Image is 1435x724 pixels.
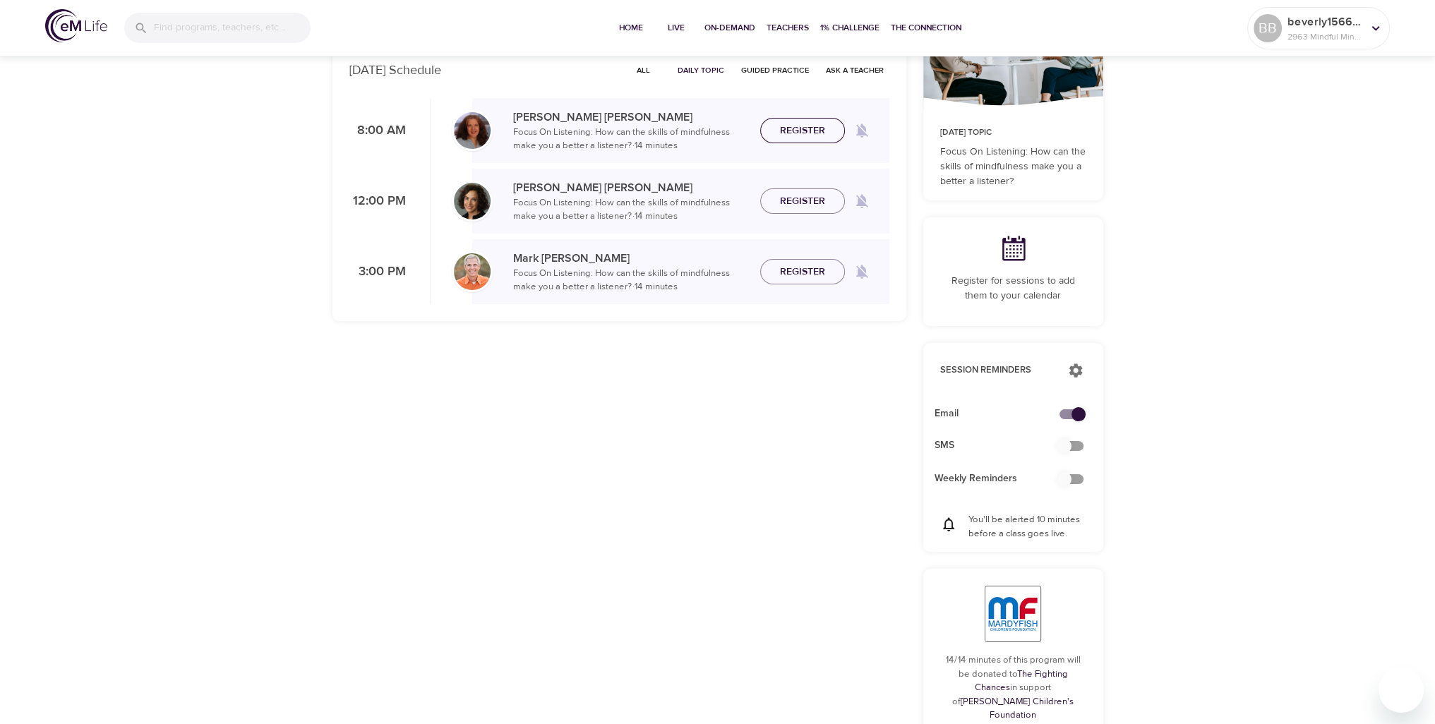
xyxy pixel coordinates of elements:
span: Remind me when a class goes live every Thursday at 8:00 AM [845,114,879,147]
img: logo [45,9,107,42]
button: Register [760,188,845,215]
span: Register [780,263,825,281]
p: 3:00 PM [349,263,406,282]
span: Register [780,193,825,210]
img: Ninette_Hupp-min.jpg [454,183,491,219]
p: Register for sessions to add them to your calendar [940,274,1086,303]
iframe: Button to launch messaging window [1379,668,1424,713]
p: 8:00 AM [349,121,406,140]
span: The Connection [891,20,961,35]
p: Focus On Listening: How can the skills of mindfulness make you a better a listener? · 14 minutes [513,126,749,153]
p: [DATE] Schedule [349,61,441,80]
span: SMS [935,438,1069,453]
span: Daily Topic [678,64,724,77]
span: Remind me when a class goes live every Thursday at 3:00 PM [845,255,879,289]
span: Email [935,406,1069,421]
span: On-Demand [704,20,755,35]
button: Guided Practice [735,59,815,81]
span: Teachers [767,20,809,35]
a: [PERSON_NAME] Children's Foundation [961,696,1074,721]
img: Mark_Pirtle-min.jpg [454,253,491,290]
p: Session Reminders [940,363,1054,378]
input: Find programs, teachers, etc... [154,13,311,43]
button: All [621,59,666,81]
p: beverly1566334941 [1287,13,1362,30]
p: You'll be alerted 10 minutes before a class goes live. [968,513,1086,541]
span: Live [659,20,693,35]
span: All [627,64,661,77]
p: 14/14 minutes of this program will be donated to in support of [940,653,1086,723]
p: Mark [PERSON_NAME] [513,250,749,267]
img: Cindy2%20031422%20blue%20filter%20hi-res.jpg [454,112,491,149]
p: Focus On Listening: How can the skills of mindfulness make you a better a listener? · 14 minutes [513,196,749,224]
p: [PERSON_NAME] [PERSON_NAME] [513,179,749,196]
button: Daily Topic [672,59,730,81]
span: Home [614,20,648,35]
p: Focus On Listening: How can the skills of mindfulness make you a better a listener? [940,145,1086,189]
span: Remind me when a class goes live every Thursday at 12:00 PM [845,184,879,218]
span: Weekly Reminders [935,471,1069,486]
div: BB [1254,14,1282,42]
span: Register [780,122,825,140]
p: 2963 Mindful Minutes [1287,30,1362,43]
span: Ask a Teacher [826,64,884,77]
button: Register [760,259,845,285]
a: The Fighting Chances [975,668,1068,694]
span: Guided Practice [741,64,809,77]
p: Focus On Listening: How can the skills of mindfulness make you a better a listener? · 14 minutes [513,267,749,294]
button: Ask a Teacher [820,59,889,81]
p: [DATE] Topic [940,126,1086,139]
span: 1% Challenge [820,20,879,35]
p: [PERSON_NAME] [PERSON_NAME] [513,109,749,126]
p: 12:00 PM [349,192,406,211]
button: Register [760,118,845,144]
